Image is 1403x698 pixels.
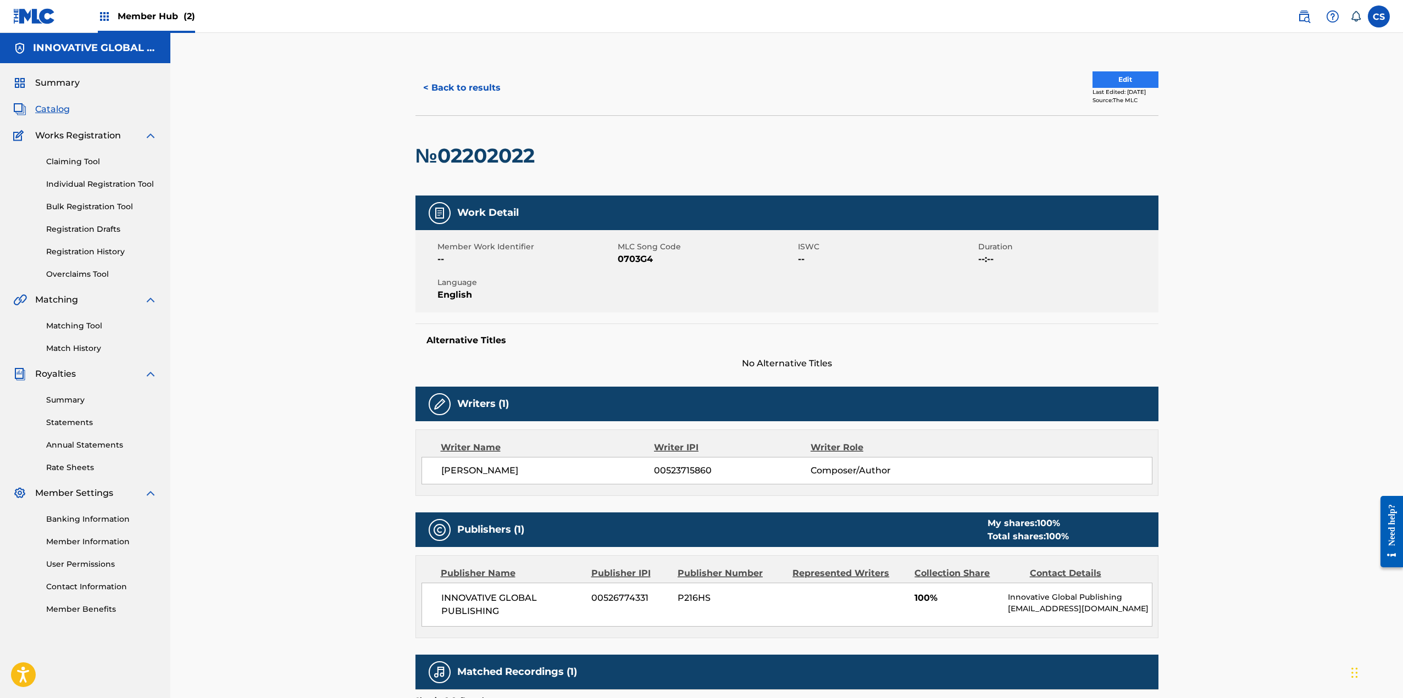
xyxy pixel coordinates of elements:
[1372,487,1403,576] iframe: Resource Center
[618,253,795,266] span: 0703G4
[13,76,80,90] a: SummarySummary
[433,398,446,411] img: Writers
[13,103,26,116] img: Catalog
[35,129,121,142] span: Works Registration
[144,293,157,306] img: expand
[591,567,669,580] div: Publisher IPI
[678,567,784,580] div: Publisher Number
[46,462,157,473] a: Rate Sheets
[618,241,795,253] span: MLC Song Code
[1008,603,1151,615] p: [EMAIL_ADDRESS][DOMAIN_NAME]
[457,206,519,219] h5: Work Detail
[654,441,811,454] div: Writer IPI
[13,367,26,381] img: Royalties
[46,246,157,258] a: Registration History
[1008,591,1151,603] p: Innovative Global Publishing
[46,343,157,354] a: Match History
[118,10,195,23] span: Member Hub
[1348,645,1403,698] iframe: Chat Widget
[1093,88,1158,96] div: Last Edited: [DATE]
[914,567,1021,580] div: Collection Share
[811,441,953,454] div: Writer Role
[1293,5,1315,27] a: Public Search
[46,417,157,428] a: Statements
[441,441,655,454] div: Writer Name
[13,487,26,500] img: Member Settings
[678,591,784,605] span: P216HS
[426,335,1147,346] h5: Alternative Titles
[35,103,70,116] span: Catalog
[811,464,953,477] span: Composer/Author
[46,536,157,548] a: Member Information
[654,464,810,477] span: 00523715860
[1351,656,1358,689] div: Drag
[988,530,1069,543] div: Total shares:
[988,517,1069,530] div: My shares:
[35,293,78,306] span: Matching
[415,74,508,102] button: < Back to results
[46,394,157,406] a: Summary
[1297,10,1311,23] img: search
[184,11,195,21] span: (2)
[13,103,70,116] a: CatalogCatalog
[144,129,157,142] img: expand
[978,253,1156,266] span: --:--
[437,253,615,266] span: --
[46,604,157,615] a: Member Benefits
[33,42,157,54] h5: INNOVATIVE GLOBAL PUBLISHING
[415,357,1158,370] span: No Alternative Titles
[792,567,906,580] div: Represented Writers
[415,143,540,168] h2: №02202022
[1037,518,1060,528] span: 100 %
[46,581,157,593] a: Contact Information
[591,591,669,605] span: 00526774331
[35,487,113,500] span: Member Settings
[437,277,615,288] span: Language
[457,523,524,536] h5: Publishers (1)
[144,367,157,381] img: expand
[35,367,76,381] span: Royalties
[1046,531,1069,541] span: 100 %
[46,513,157,525] a: Banking Information
[46,269,157,280] a: Overclaims Tool
[1030,567,1136,580] div: Contact Details
[46,559,157,570] a: User Permissions
[13,129,27,142] img: Works Registration
[46,201,157,213] a: Bulk Registration Tool
[98,10,111,23] img: Top Rightsholders
[13,42,26,55] img: Accounts
[978,241,1156,253] span: Duration
[1350,11,1361,22] div: Notifications
[46,156,157,167] a: Claiming Tool
[46,320,157,332] a: Matching Tool
[437,288,615,301] span: English
[1093,71,1158,88] button: Edit
[798,241,975,253] span: ISWC
[35,76,80,90] span: Summary
[798,253,975,266] span: --
[46,224,157,235] a: Registration Drafts
[13,293,27,306] img: Matching
[1368,5,1390,27] div: User Menu
[914,591,1000,605] span: 100%
[433,523,446,537] img: Publishers
[457,398,509,410] h5: Writers (1)
[1093,96,1158,104] div: Source: The MLC
[441,464,655,477] span: [PERSON_NAME]
[457,666,577,678] h5: Matched Recordings (1)
[1322,5,1344,27] div: Help
[437,241,615,253] span: Member Work Identifier
[433,666,446,679] img: Matched Recordings
[46,178,157,190] a: Individual Registration Tool
[1326,10,1339,23] img: help
[13,76,26,90] img: Summary
[441,591,584,618] span: INNOVATIVE GLOBAL PUBLISHING
[13,8,56,24] img: MLC Logo
[46,439,157,451] a: Annual Statements
[433,206,446,220] img: Work Detail
[441,567,583,580] div: Publisher Name
[144,487,157,500] img: expand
